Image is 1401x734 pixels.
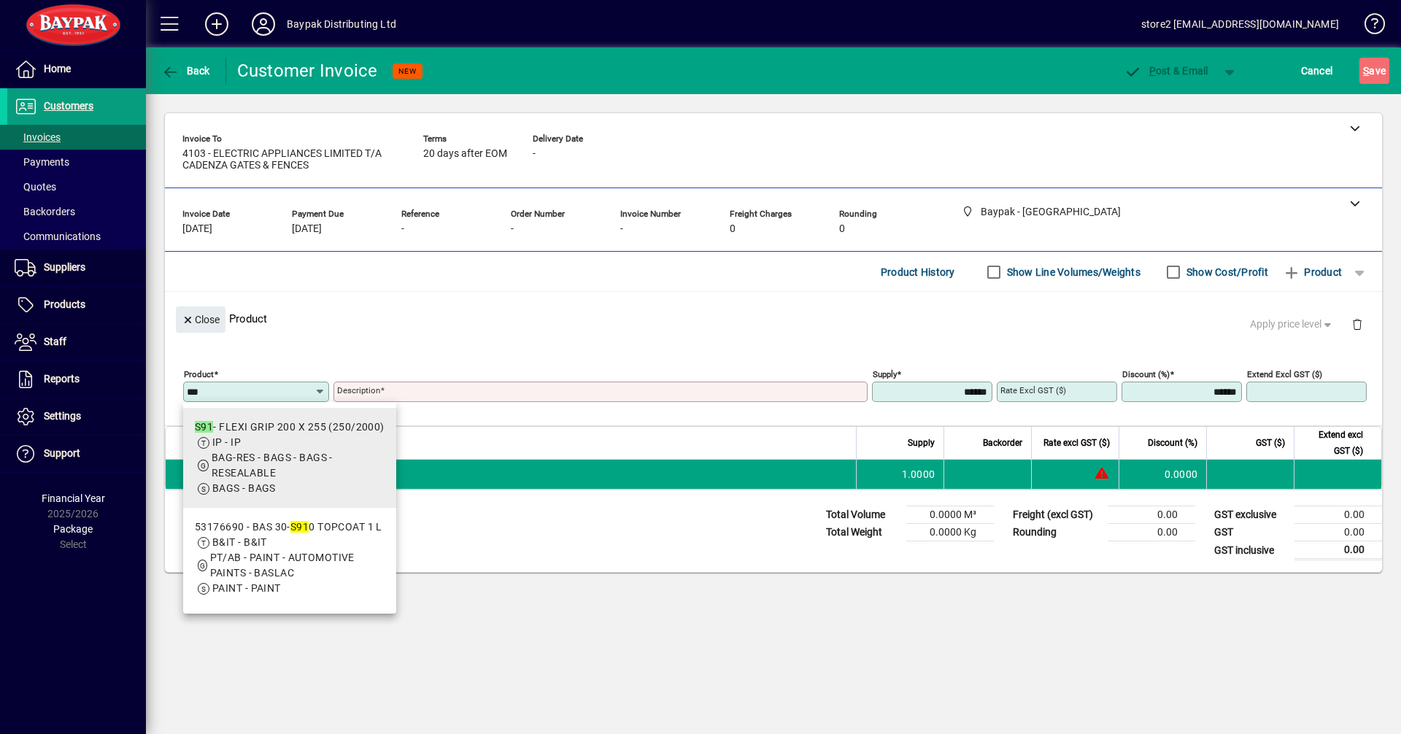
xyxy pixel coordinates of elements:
[53,523,93,535] span: Package
[44,447,80,459] span: Support
[212,482,276,494] span: BAGS - BAGS
[44,298,85,310] span: Products
[730,223,736,235] span: 0
[182,148,401,171] span: 4103 - ELECTRIC APPLIANCES LIMITED T/A CADENZA GATES & FENCES
[1303,427,1363,459] span: Extend excl GST ($)
[292,223,322,235] span: [DATE]
[7,398,146,435] a: Settings
[158,58,214,84] button: Back
[1124,65,1208,77] span: ost & Email
[902,467,935,482] span: 1.0000
[7,224,146,249] a: Communications
[1207,524,1294,541] td: GST
[533,148,536,160] span: -
[195,519,385,535] div: 53176690 - BAS 30- 0 TOPCOAT 1 L
[182,308,220,332] span: Close
[1148,435,1197,451] span: Discount (%)
[42,492,105,504] span: Financial Year
[908,435,935,451] span: Supply
[1122,369,1170,379] mat-label: Discount (%)
[44,336,66,347] span: Staff
[1256,435,1285,451] span: GST ($)
[1004,265,1141,279] label: Show Line Volumes/Weights
[620,223,623,235] span: -
[1119,460,1206,489] td: 0.0000
[906,524,994,541] td: 0.0000 Kg
[1301,59,1333,82] span: Cancel
[240,11,287,37] button: Profile
[7,174,146,199] a: Quotes
[983,435,1022,451] span: Backorder
[195,421,213,433] em: S91
[44,373,80,385] span: Reports
[1116,58,1216,84] button: Post & Email
[15,131,61,143] span: Invoices
[819,524,906,541] td: Total Weight
[44,100,93,112] span: Customers
[1294,541,1382,560] td: 0.00
[172,312,229,325] app-page-header-button: Close
[290,521,309,533] em: S91
[1184,265,1268,279] label: Show Cost/Profit
[1359,58,1389,84] button: Save
[7,51,146,88] a: Home
[165,292,1382,345] div: Product
[881,260,955,284] span: Product History
[1149,65,1156,77] span: P
[44,261,85,273] span: Suppliers
[873,369,897,379] mat-label: Supply
[1000,385,1066,395] mat-label: Rate excl GST ($)
[7,125,146,150] a: Invoices
[212,536,267,548] span: B&IT - B&IT
[337,385,380,395] mat-label: Description
[906,506,994,524] td: 0.0000 M³
[1250,317,1335,332] span: Apply price level
[1340,306,1375,341] button: Delete
[182,223,212,235] span: [DATE]
[161,65,210,77] span: Back
[287,12,396,36] div: Baypak Distributing Ltd
[210,552,355,579] span: PT/AB - PAINT - AUTOMOTIVE PAINTS - BASLAC
[1247,369,1322,379] mat-label: Extend excl GST ($)
[1108,506,1195,524] td: 0.00
[15,206,75,217] span: Backorders
[1108,524,1195,541] td: 0.00
[1207,541,1294,560] td: GST inclusive
[1297,58,1337,84] button: Cancel
[212,582,281,594] span: PAINT - PAINT
[1363,65,1369,77] span: S
[1340,317,1375,331] app-page-header-button: Delete
[7,361,146,398] a: Reports
[401,223,404,235] span: -
[1043,435,1110,451] span: Rate excl GST ($)
[193,11,240,37] button: Add
[183,508,396,608] mat-option: 53176690 - BAS 30-S910 TOPCOAT 1 L
[839,223,845,235] span: 0
[1294,524,1382,541] td: 0.00
[44,410,81,422] span: Settings
[212,452,333,479] span: BAG-RES - BAGS - BAGS - RESEALABLE
[1244,312,1340,338] button: Apply price level
[423,148,507,160] span: 20 days after EOM
[7,250,146,286] a: Suppliers
[1363,59,1386,82] span: ave
[183,408,396,508] mat-option: S91 - FLEXI GRIP 200 X 255 (250/2000)
[1354,3,1383,50] a: Knowledge Base
[1006,524,1108,541] td: Rounding
[44,63,71,74] span: Home
[146,58,226,84] app-page-header-button: Back
[195,420,385,435] div: - FLEXI GRIP 200 X 255 (250/2000)
[7,324,146,360] a: Staff
[212,436,241,448] span: IP - IP
[7,150,146,174] a: Payments
[237,59,378,82] div: Customer Invoice
[875,259,961,285] button: Product History
[819,506,906,524] td: Total Volume
[1294,506,1382,524] td: 0.00
[184,369,214,379] mat-label: Product
[511,223,514,235] span: -
[15,156,69,168] span: Payments
[176,306,225,333] button: Close
[1141,12,1339,36] div: store2 [EMAIL_ADDRESS][DOMAIN_NAME]
[398,66,417,76] span: NEW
